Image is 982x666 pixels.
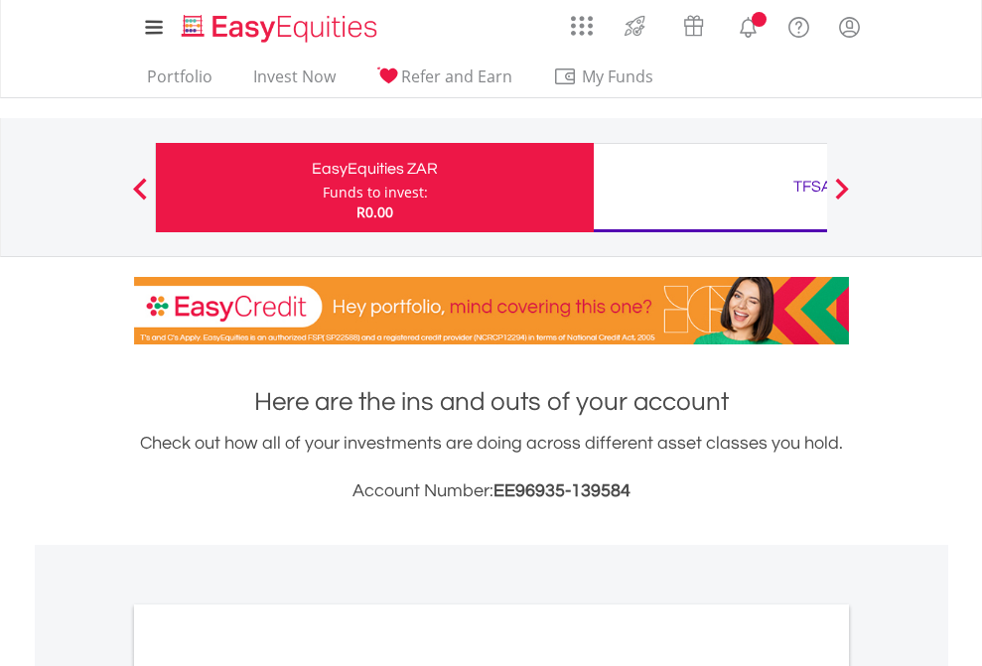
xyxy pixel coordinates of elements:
span: EE96935-139584 [493,481,631,500]
div: Funds to invest: [323,183,428,202]
a: Invest Now [245,67,344,97]
a: Notifications [723,5,773,45]
img: EasyCredit Promotion Banner [134,277,849,344]
a: AppsGrid [558,5,606,37]
span: Refer and Earn [401,66,512,87]
a: Portfolio [139,67,220,97]
a: Vouchers [664,5,723,42]
div: EasyEquities ZAR [168,155,582,183]
span: My Funds [553,64,683,89]
h3: Account Number: [134,477,849,505]
h1: Here are the ins and outs of your account [134,384,849,420]
a: FAQ's and Support [773,5,824,45]
img: EasyEquities_Logo.png [178,12,385,45]
div: Check out how all of your investments are doing across different asset classes you hold. [134,430,849,505]
img: vouchers-v2.svg [677,10,710,42]
img: thrive-v2.svg [619,10,651,42]
a: Home page [174,5,385,45]
a: My Profile [824,5,875,49]
span: R0.00 [356,202,393,221]
button: Previous [120,188,160,207]
img: grid-menu-icon.svg [571,15,593,37]
a: Refer and Earn [368,67,520,97]
button: Next [822,188,862,207]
